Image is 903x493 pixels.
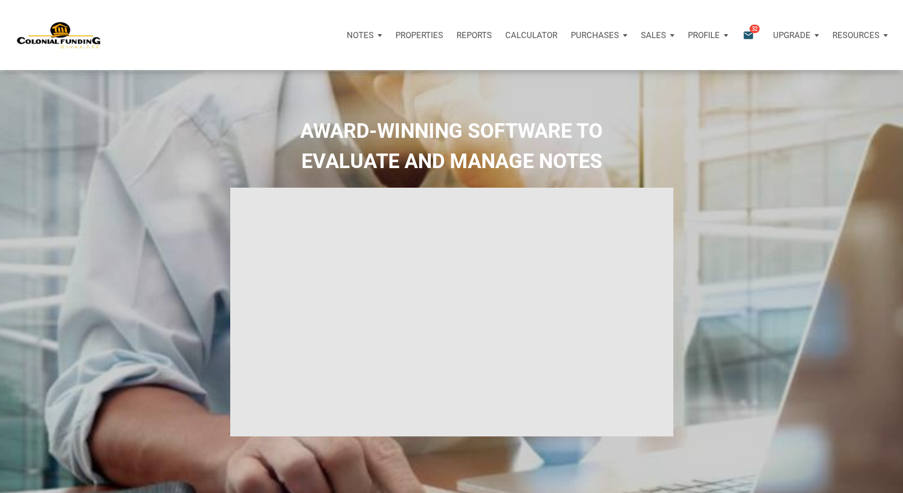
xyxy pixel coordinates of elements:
[766,18,826,52] button: Upgrade
[826,18,895,52] button: Resources
[832,30,879,40] p: Resources
[564,18,634,52] button: Purchases
[230,188,673,437] iframe: NoteUnlimited
[395,30,443,40] p: Properties
[389,18,450,52] a: Properties
[688,30,720,40] p: Profile
[681,18,735,52] button: Profile
[734,18,766,52] button: email32
[773,30,811,40] p: Upgrade
[8,116,895,176] h2: AWARD-WINNING SOFTWARE TO EVALUATE AND MANAGE NOTES
[499,18,564,52] a: Calculator
[634,18,681,52] button: Sales
[450,18,499,52] button: Reports
[750,24,760,33] span: 32
[340,18,389,52] button: Notes
[742,29,755,41] i: email
[505,30,557,40] p: Calculator
[571,30,619,40] p: Purchases
[641,30,666,40] p: Sales
[457,30,492,40] p: Reports
[347,30,374,40] p: Notes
